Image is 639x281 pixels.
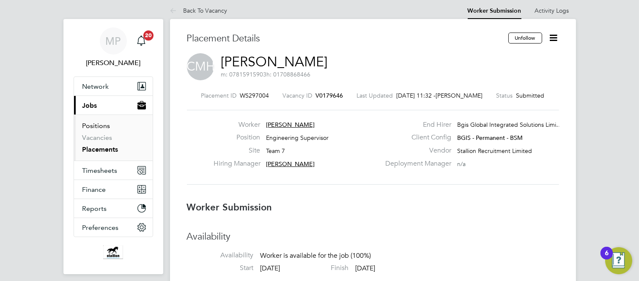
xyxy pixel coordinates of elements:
span: m: 07815915903 [221,71,267,78]
button: Open Resource Center, 6 new notifications [605,247,632,274]
span: Team 7 [266,147,285,155]
h3: Availability [187,231,559,243]
label: Placement ID [201,92,237,99]
label: Last Updated [357,92,393,99]
a: 20 [133,27,150,55]
span: 20 [143,30,154,41]
span: [DATE] [356,264,376,273]
a: Positions [82,122,110,130]
span: WS297004 [240,92,269,99]
span: Reports [82,205,107,213]
span: Stallion Recruitment Limited [457,147,532,155]
a: Vacancies [82,134,112,142]
span: [PERSON_NAME] [436,92,483,99]
label: Site [214,146,260,155]
label: Vendor [380,146,451,155]
button: Finance [74,180,153,199]
span: Jobs [82,101,97,109]
span: Engineering Supervisor [266,134,329,142]
span: Martin Paxman [74,58,153,68]
span: [DATE] 11:32 - [397,92,436,99]
span: [PERSON_NAME] [266,160,315,168]
label: Client Config [380,133,451,142]
span: Network [82,82,109,90]
span: V0179646 [316,92,343,99]
div: Jobs [74,115,153,161]
label: End Hirer [380,120,451,129]
span: Preferences [82,224,119,232]
div: 6 [605,253,609,264]
label: Start [187,264,254,273]
a: [PERSON_NAME] [221,54,328,70]
a: Back To Vacancy [170,7,228,14]
label: Hiring Manager [214,159,260,168]
img: stallionrecruitment-logo-retina.png [103,246,123,259]
label: Position [214,133,260,142]
a: Worker Submission [468,7,521,14]
span: MP [106,35,121,46]
a: Activity Logs [535,7,569,14]
span: CMH [187,53,214,80]
span: Timesheets [82,166,118,175]
label: Finish [282,264,349,273]
button: Timesheets [74,161,153,180]
span: [PERSON_NAME] [266,121,315,128]
span: n/a [457,160,466,168]
a: Placements [82,145,118,153]
span: Finance [82,186,106,194]
button: Preferences [74,218,153,237]
button: Reports [74,199,153,218]
span: BGIS - Permanent - BSM [457,134,523,142]
span: Worker is available for the job (100%) [261,251,371,260]
span: h: 01708868466 [267,71,311,78]
button: Unfollow [508,33,542,44]
button: Jobs [74,96,153,115]
label: Availability [187,251,254,260]
span: [DATE] [261,264,280,273]
span: Bgis Global Integrated Solutions Limi… [457,121,562,128]
label: Deployment Manager [380,159,451,168]
button: Network [74,77,153,95]
label: Status [496,92,513,99]
a: Go to home page [74,246,153,259]
b: Worker Submission [187,202,272,213]
h3: Placement Details [187,33,502,45]
label: Vacancy ID [283,92,313,99]
nav: Main navigation [63,19,163,274]
label: Worker [214,120,260,129]
span: Submitted [516,92,545,99]
a: MP[PERSON_NAME] [74,27,153,68]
